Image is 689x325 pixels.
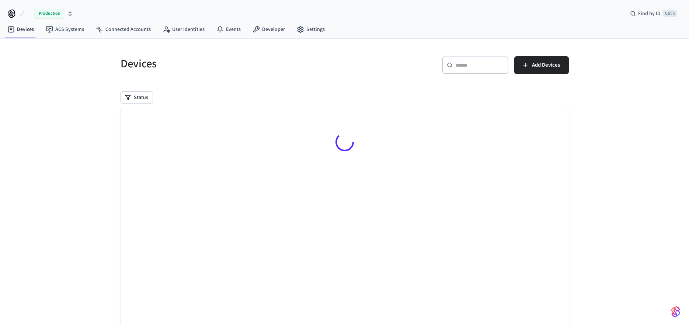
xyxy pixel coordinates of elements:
h5: Devices [121,56,340,71]
button: Status [121,92,153,103]
a: ACS Systems [40,23,90,36]
a: Settings [291,23,331,36]
a: Developer [247,23,291,36]
span: Ctrl K [663,10,677,17]
a: Devices [1,23,40,36]
div: Find by IDCtrl K [624,7,683,20]
span: Production [35,9,64,18]
span: Find by ID [638,10,661,17]
img: SeamLogoGradient.69752ec5.svg [671,306,680,318]
a: Connected Accounts [90,23,157,36]
button: Add Devices [514,56,569,74]
a: Events [210,23,247,36]
span: Add Devices [532,60,560,70]
a: User Identities [157,23,210,36]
